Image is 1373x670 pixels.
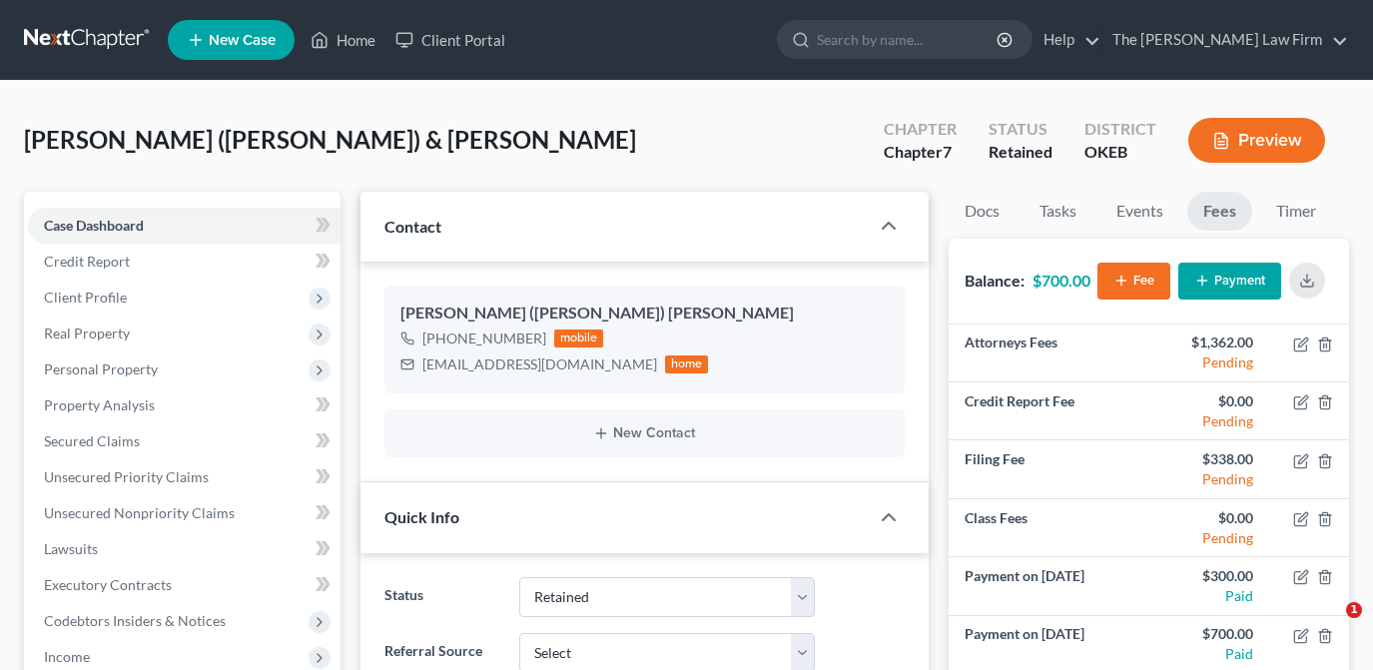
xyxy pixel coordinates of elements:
button: Fee [1097,263,1170,300]
a: Tasks [1024,192,1092,231]
button: Preview [1188,118,1325,163]
button: Payment [1178,263,1281,300]
a: The [PERSON_NAME] Law Firm [1102,22,1348,58]
span: 1 [1346,602,1362,618]
div: [PERSON_NAME] ([PERSON_NAME]) [PERSON_NAME] [400,302,889,326]
div: District [1084,118,1156,141]
div: [PHONE_NUMBER] [422,329,546,348]
div: Chapter [884,141,957,164]
span: Unsecured Nonpriority Claims [44,504,235,521]
span: Income [44,648,90,665]
span: Quick Info [384,507,459,526]
a: Fees [1187,192,1252,231]
button: New Contact [400,425,889,441]
div: Paid [1165,586,1253,606]
div: $300.00 [1165,566,1253,586]
td: Attorneys Fees [949,325,1148,382]
a: Credit Report [28,244,341,280]
iframe: Intercom live chat [1305,602,1353,650]
strong: Balance: [965,271,1025,290]
a: Help [1033,22,1100,58]
div: $1,362.00 [1165,333,1253,352]
div: Pending [1165,411,1253,431]
div: Chapter [884,118,957,141]
div: $700.00 [1165,624,1253,644]
span: [PERSON_NAME] ([PERSON_NAME]) & [PERSON_NAME] [24,125,636,154]
td: Class Fees [949,498,1148,556]
div: Retained [989,141,1052,164]
div: $0.00 [1165,508,1253,528]
a: Home [301,22,385,58]
span: Property Analysis [44,396,155,413]
a: Timer [1260,192,1332,231]
div: home [665,355,709,373]
a: Client Portal [385,22,515,58]
span: Real Property [44,325,130,341]
input: Search by name... [817,21,1000,58]
a: Case Dashboard [28,208,341,244]
span: Contact [384,217,441,236]
a: Unsecured Nonpriority Claims [28,495,341,531]
div: mobile [554,330,604,347]
label: Status [374,577,509,617]
span: Codebtors Insiders & Notices [44,612,226,629]
span: New Case [209,33,276,48]
a: Lawsuits [28,531,341,567]
span: Personal Property [44,360,158,377]
span: Unsecured Priority Claims [44,468,209,485]
a: Unsecured Priority Claims [28,459,341,495]
a: Events [1100,192,1179,231]
a: Executory Contracts [28,567,341,603]
div: Paid [1165,644,1253,664]
span: Credit Report [44,253,130,270]
td: Credit Report Fee [949,382,1148,440]
td: Filing Fee [949,440,1148,498]
div: $338.00 [1165,449,1253,469]
span: Lawsuits [44,540,98,557]
span: 7 [943,142,952,161]
a: Secured Claims [28,423,341,459]
a: Docs [949,192,1016,231]
div: Pending [1165,469,1253,489]
div: OKEB [1084,141,1156,164]
div: Status [989,118,1052,141]
div: [EMAIL_ADDRESS][DOMAIN_NAME] [422,354,657,374]
a: Property Analysis [28,387,341,423]
strong: $700.00 [1032,271,1090,290]
div: Pending [1165,528,1253,548]
span: Secured Claims [44,432,140,449]
div: Pending [1165,352,1253,372]
div: $0.00 [1165,391,1253,411]
span: Executory Contracts [44,576,172,593]
td: Payment on [DATE] [949,557,1148,615]
span: Case Dashboard [44,217,144,234]
span: Client Profile [44,289,127,306]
